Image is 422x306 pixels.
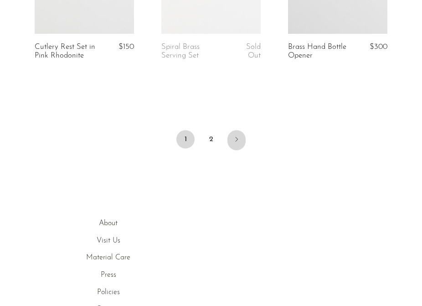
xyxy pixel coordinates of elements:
span: 1 [176,130,195,148]
a: Press [101,271,116,279]
a: 2 [202,130,220,148]
a: Next [227,130,246,150]
span: $300 [370,43,387,51]
span: $150 [118,43,134,51]
span: Sold Out [246,43,261,59]
a: About [99,220,118,227]
a: Policies [97,289,120,296]
a: Brass Hand Bottle Opener [288,43,352,60]
a: Material Care [86,254,130,261]
a: Spiral Brass Serving Set [161,43,225,60]
a: Visit Us [97,237,120,244]
a: Cutlery Rest Set in Pink Rhodonite [35,43,98,60]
